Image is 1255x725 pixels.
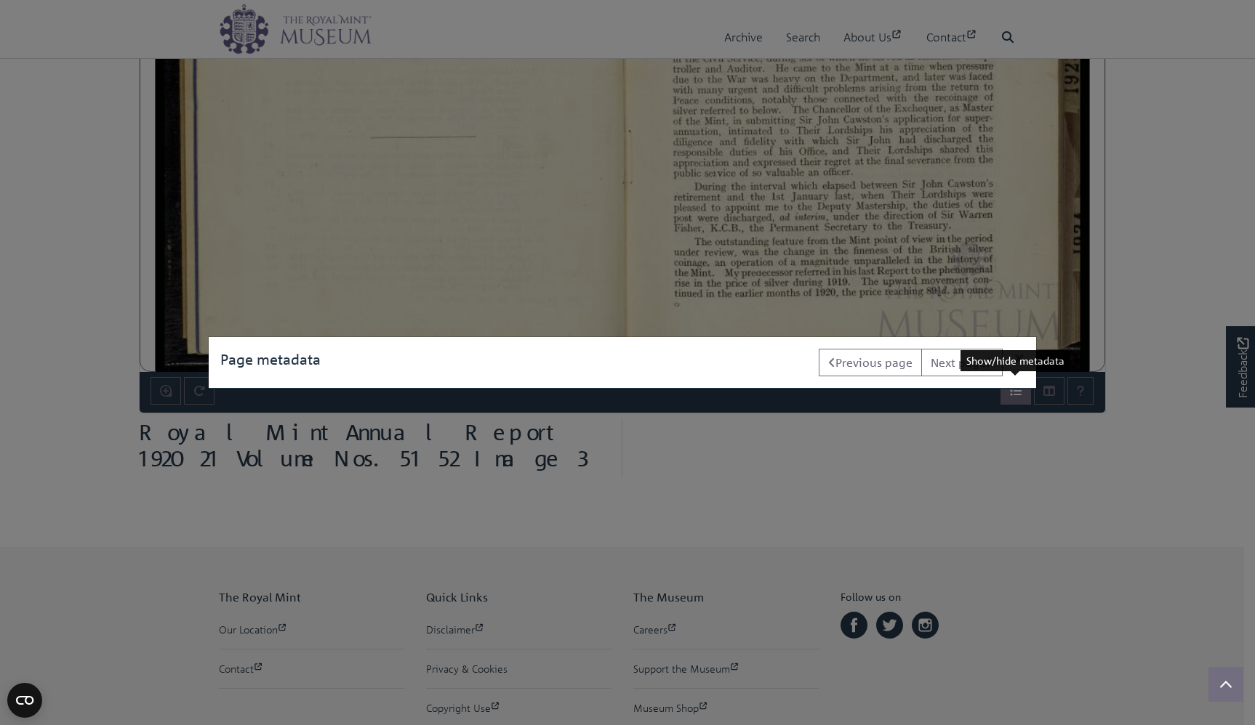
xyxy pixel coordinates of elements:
button: Previous page [819,349,922,376]
button: Close [1003,337,1036,378]
div: Show/hide metadata [961,350,1070,371]
button: Open CMP widget [7,683,42,718]
button: Next page [921,349,1003,376]
h4: Page metadata [220,349,321,370]
button: Scroll to top [1208,667,1243,702]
